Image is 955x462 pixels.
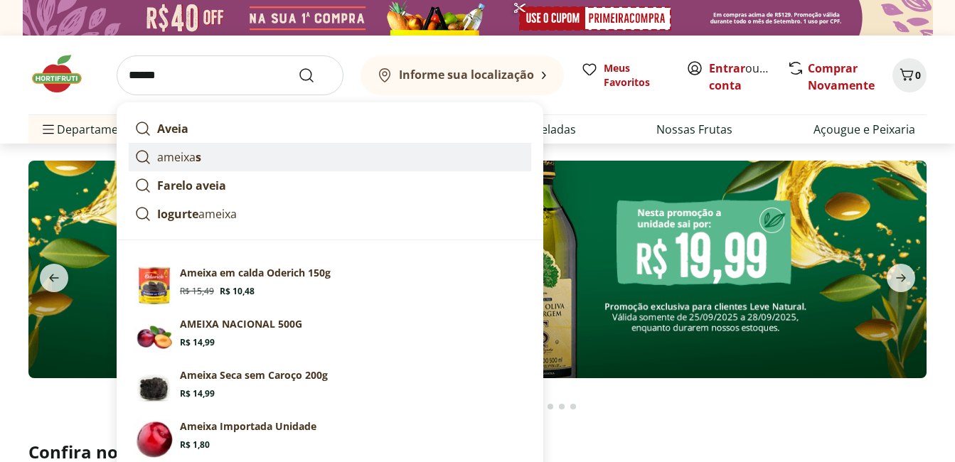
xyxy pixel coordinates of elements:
[129,362,531,414] a: PrincipalAmeixa Seca sem Caroço 200gR$ 14,99
[157,206,198,222] strong: Iogurte
[556,390,567,424] button: Go to page 16 from fs-carousel
[709,60,787,93] a: Criar conta
[196,149,201,165] strong: s
[709,60,772,94] span: ou
[157,205,237,222] p: ameixa
[709,60,745,76] a: Entrar
[129,143,531,171] a: ameixas
[180,439,210,451] span: R$ 1,80
[129,171,531,200] a: Farelo aveia
[40,112,142,146] span: Departamentos
[129,311,531,362] a: PrincipalAMEIXA NACIONAL 500GR$ 14,99
[399,67,534,82] b: Informe sua localização
[180,266,331,280] p: Ameixa em calda Oderich 150g
[129,260,531,311] a: Ameixa em calda Oderich 150gR$ 15,49R$ 10,48
[40,112,57,146] button: Menu
[28,53,100,95] img: Hortifruti
[180,317,302,331] p: AMEIXA NACIONAL 500G
[129,200,531,228] a: Iogurteameixa
[604,61,669,90] span: Meus Favoritos
[361,55,564,95] button: Informe sua localização
[875,264,927,292] button: next
[180,368,328,382] p: Ameixa Seca sem Caroço 200g
[892,58,927,92] button: Carrinho
[567,390,579,424] button: Go to page 17 from fs-carousel
[157,121,188,136] strong: Aveia
[545,390,556,424] button: Go to page 15 from fs-carousel
[180,419,316,434] p: Ameixa Importada Unidade
[129,114,531,143] a: Aveia
[134,368,174,408] img: Principal
[220,286,255,297] span: R$ 10,48
[180,388,215,399] span: R$ 14,99
[117,55,343,95] input: search
[915,68,921,82] span: 0
[298,67,332,84] button: Submit Search
[656,121,732,138] a: Nossas Frutas
[157,178,226,193] strong: Farelo aveia
[28,264,80,292] button: previous
[581,61,669,90] a: Meus Favoritos
[180,337,215,348] span: R$ 14,99
[180,286,214,297] span: R$ 15,49
[157,149,201,166] p: ameixa
[134,317,174,357] img: Principal
[808,60,875,93] a: Comprar Novamente
[813,121,915,138] a: Açougue e Peixaria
